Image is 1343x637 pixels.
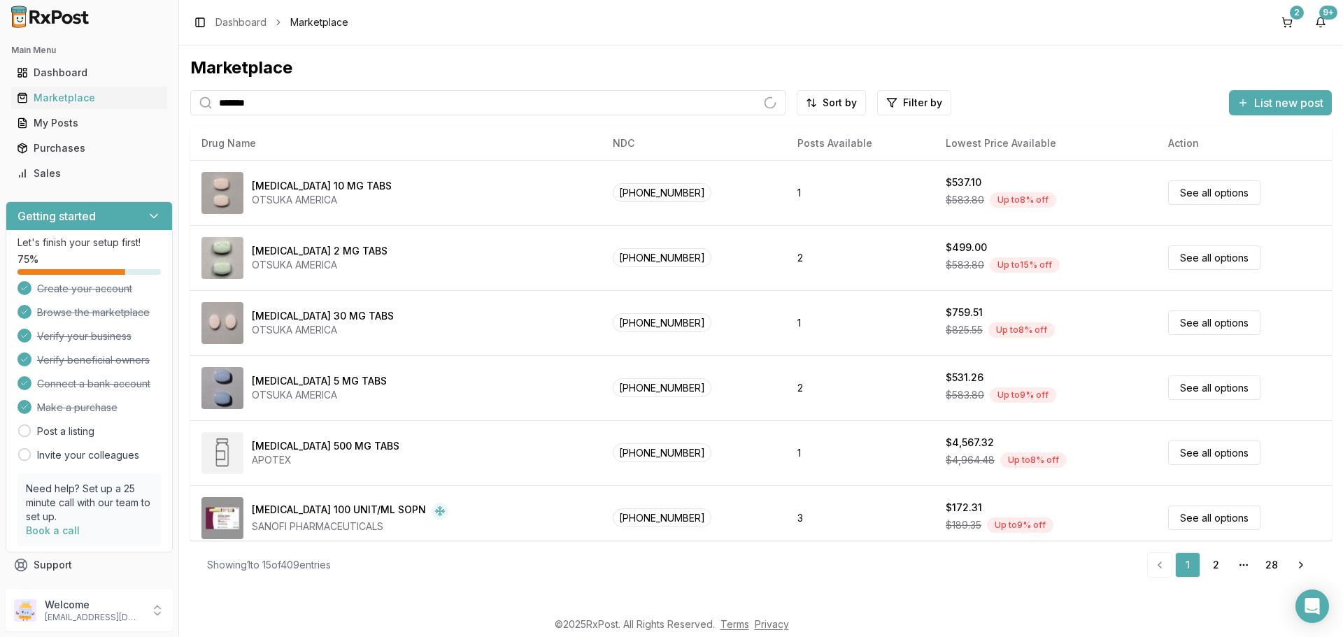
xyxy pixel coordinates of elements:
img: Abilify 10 MG TABS [201,172,243,214]
a: See all options [1168,375,1260,400]
a: Terms [720,618,749,630]
div: Up to 8 % off [990,192,1056,208]
p: Need help? Set up a 25 minute call with our team to set up. [26,482,152,524]
div: $499.00 [946,241,987,255]
span: Verify your business [37,329,132,343]
img: Abilify 2 MG TABS [201,237,243,279]
div: Showing 1 to 15 of 409 entries [207,558,331,572]
button: Dashboard [6,62,173,84]
button: 2 [1276,11,1298,34]
span: Verify beneficial owners [37,353,150,367]
h2: Main Menu [11,45,167,56]
button: Feedback [6,578,173,603]
div: [MEDICAL_DATA] 100 UNIT/ML SOPN [252,503,426,520]
a: My Posts [11,110,167,136]
a: 2 [1203,552,1228,578]
div: OTSUKA AMERICA [252,258,388,272]
span: [PHONE_NUMBER] [613,378,711,397]
span: Feedback [34,583,81,597]
span: [PHONE_NUMBER] [613,443,711,462]
td: 3 [786,485,935,550]
div: [MEDICAL_DATA] 500 MG TABS [252,439,399,453]
a: Dashboard [215,15,267,29]
p: [EMAIL_ADDRESS][DOMAIN_NAME] [45,612,142,623]
td: 2 [786,225,935,290]
a: See all options [1168,310,1260,335]
button: List new post [1229,90,1332,115]
a: Privacy [755,618,789,630]
div: Marketplace [17,91,162,105]
button: Sort by [797,90,866,115]
div: Open Intercom Messenger [1295,589,1329,623]
img: Abilify 5 MG TABS [201,367,243,409]
span: [PHONE_NUMBER] [613,508,711,527]
a: Purchases [11,136,167,161]
div: OTSUKA AMERICA [252,323,394,337]
img: Abiraterone Acetate 500 MG TABS [201,432,243,474]
a: See all options [1168,245,1260,270]
a: Sales [11,161,167,186]
span: [PHONE_NUMBER] [613,183,711,202]
div: [MEDICAL_DATA] 2 MG TABS [252,244,388,258]
div: $531.26 [946,371,983,385]
nav: pagination [1147,552,1315,578]
th: Drug Name [190,127,602,160]
a: Go to next page [1287,552,1315,578]
a: Post a listing [37,424,94,438]
img: User avatar [14,599,36,622]
img: RxPost Logo [6,6,95,28]
div: SANOFI PHARMACEUTICALS [252,520,448,534]
a: See all options [1168,441,1260,465]
p: Welcome [45,598,142,612]
nav: breadcrumb [215,15,348,29]
span: Browse the marketplace [37,306,150,320]
div: [MEDICAL_DATA] 5 MG TABS [252,374,387,388]
div: Up to 9 % off [990,387,1056,403]
span: $189.35 [946,518,981,532]
div: $4,567.32 [946,436,994,450]
a: See all options [1168,506,1260,530]
a: See all options [1168,180,1260,205]
span: Create your account [37,282,132,296]
div: [MEDICAL_DATA] 30 MG TABS [252,309,394,323]
th: Lowest Price Available [935,127,1157,160]
div: $537.10 [946,176,981,189]
div: $172.31 [946,501,982,515]
th: NDC [602,127,786,160]
th: Action [1157,127,1332,160]
span: Filter by [903,96,942,110]
a: Dashboard [11,60,167,85]
span: Make a purchase [37,401,118,415]
span: $583.80 [946,193,984,207]
a: Book a call [26,524,80,536]
img: Abilify 30 MG TABS [201,302,243,344]
div: Purchases [17,141,162,155]
div: Up to 8 % off [988,322,1055,338]
div: My Posts [17,116,162,130]
th: Posts Available [786,127,935,160]
div: Marketplace [190,57,1332,79]
div: OTSUKA AMERICA [252,388,387,402]
div: OTSUKA AMERICA [252,193,392,207]
span: $583.80 [946,258,984,272]
a: 1 [1175,552,1200,578]
span: [PHONE_NUMBER] [613,248,711,267]
span: 75 % [17,252,38,266]
td: 2 [786,355,935,420]
button: Purchases [6,137,173,159]
div: 2 [1290,6,1304,20]
span: $4,964.48 [946,453,995,467]
td: 1 [786,160,935,225]
div: Up to 8 % off [1000,452,1067,468]
a: List new post [1229,97,1332,111]
div: $759.51 [946,306,983,320]
button: 9+ [1309,11,1332,34]
span: [PHONE_NUMBER] [613,313,711,332]
div: Dashboard [17,66,162,80]
td: 1 [786,290,935,355]
button: My Posts [6,112,173,134]
h3: Getting started [17,208,96,224]
span: Sort by [823,96,857,110]
button: Filter by [877,90,951,115]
